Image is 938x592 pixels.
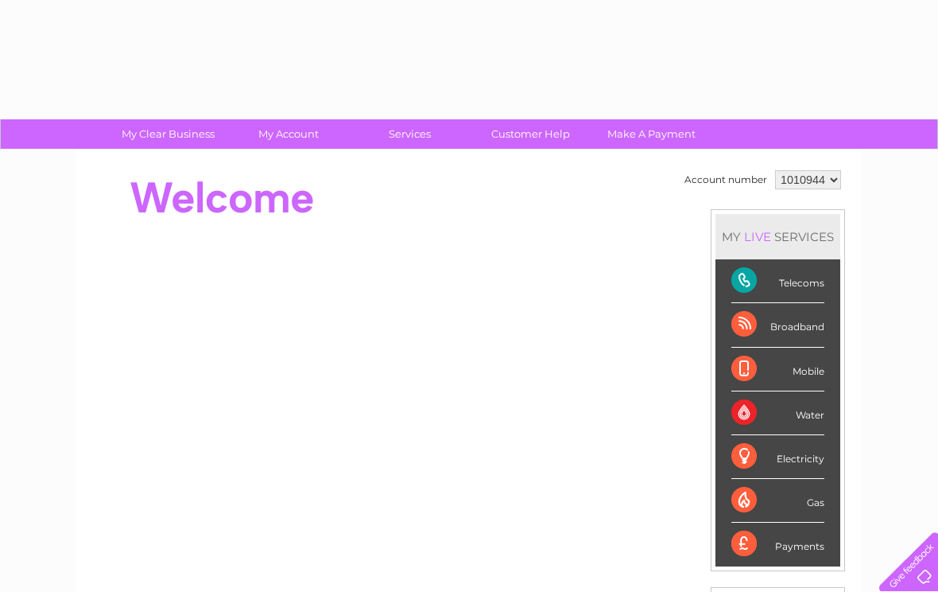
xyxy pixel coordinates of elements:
div: Water [731,391,824,435]
a: My Clear Business [103,119,234,149]
a: Services [344,119,475,149]
a: Customer Help [465,119,596,149]
div: LIVE [741,229,774,244]
div: Electricity [731,435,824,479]
div: Broadband [731,303,824,347]
div: Telecoms [731,259,824,303]
a: Make A Payment [586,119,717,149]
div: Payments [731,523,824,566]
div: Gas [731,479,824,523]
div: Mobile [731,348,824,391]
td: Account number [680,166,771,193]
a: My Account [223,119,355,149]
div: MY SERVICES [715,214,840,259]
